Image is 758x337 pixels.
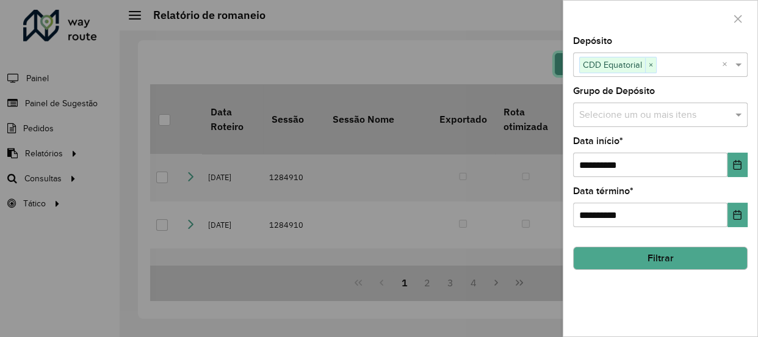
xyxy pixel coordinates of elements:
[573,134,623,148] label: Data início
[573,34,612,48] label: Depósito
[573,84,655,98] label: Grupo de Depósito
[580,57,645,72] span: CDD Equatorial
[573,184,633,198] label: Data término
[727,203,748,227] button: Choose Date
[722,57,732,72] span: Clear all
[573,247,748,270] button: Filtrar
[645,58,656,73] span: ×
[727,153,748,177] button: Choose Date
